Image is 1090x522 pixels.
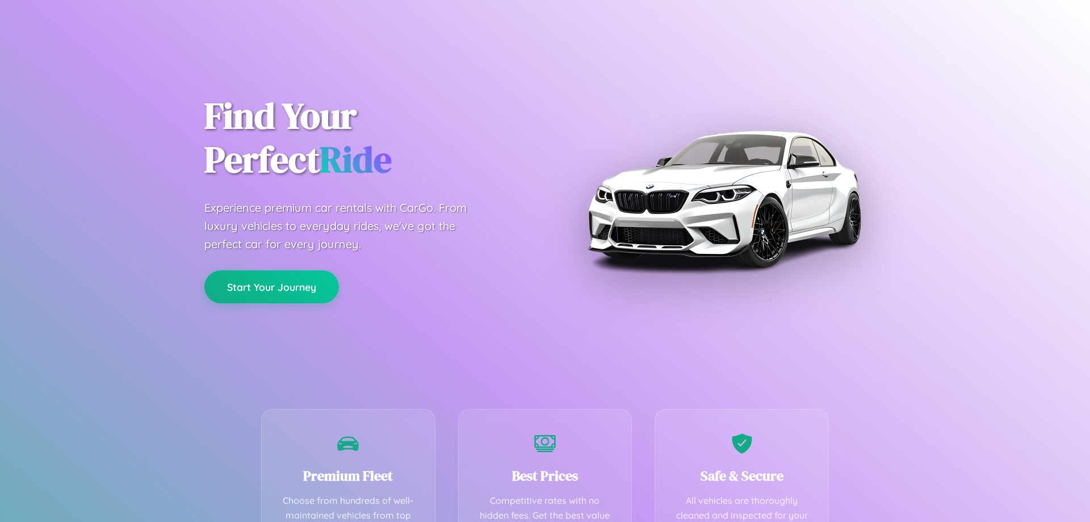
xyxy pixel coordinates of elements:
[204,199,488,253] p: Experience premium car rentals with CarGo. From luxury vehicles to everyday rides, we've got the ...
[672,466,811,485] h3: Safe & Secure
[582,57,866,341] img: Premium BMW car rental vehicle
[320,135,392,184] span: Ride
[476,466,615,485] h3: Best Prices
[279,466,418,485] h3: Premium Fleet
[204,270,339,303] button: Start Your Journey
[204,94,528,182] h1: Find Your Perfect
